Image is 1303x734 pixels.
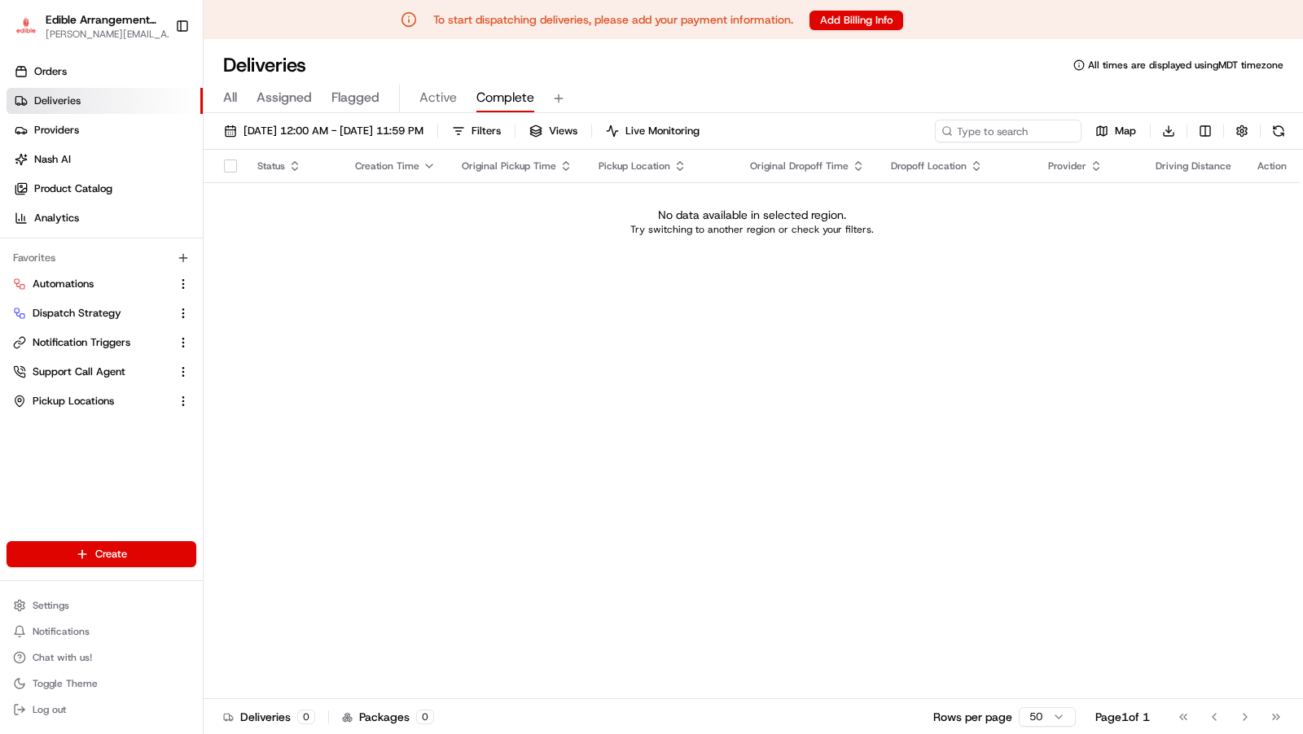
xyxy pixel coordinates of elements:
span: Dropoff Location [891,159,967,173]
div: 0 [416,710,434,724]
span: Flagged [331,88,379,107]
button: Automations [7,271,196,297]
button: Log out [7,698,196,721]
button: Chat with us! [7,646,196,669]
span: Analytics [34,211,79,225]
span: Log out [33,703,66,716]
div: Action [1257,159,1287,173]
button: Create [7,541,196,567]
a: Dispatch Strategy [13,306,170,321]
span: All times are displayed using MDT timezone [1088,59,1283,72]
p: Rows per page [933,709,1012,725]
span: Create [95,547,127,561]
span: Creation Time [355,159,419,173]
div: 0 [297,710,315,724]
a: Nash AI [7,146,203,173]
a: Notification Triggers [13,335,170,350]
button: [DATE] 12:00 AM - [DATE] 11:59 PM [217,120,431,142]
div: Favorites [7,245,196,271]
a: Add Billing Info [809,10,903,30]
span: Complete [476,88,534,107]
span: Orders [34,64,67,79]
button: [PERSON_NAME][EMAIL_ADDRESS][DOMAIN_NAME] [46,28,178,41]
span: Product Catalog [34,181,112,196]
div: Page 1 of 1 [1095,709,1150,725]
button: Edible Arrangements - [GEOGRAPHIC_DATA], [GEOGRAPHIC_DATA] [46,11,160,28]
button: Edible Arrangements - Austin, TXEdible Arrangements - [GEOGRAPHIC_DATA], [GEOGRAPHIC_DATA][PERSON... [7,7,169,46]
a: Automations [13,277,170,291]
span: Filters [472,124,501,138]
span: Live Monitoring [625,124,700,138]
span: Provider [1048,159,1086,173]
a: Providers [7,117,203,143]
button: Notification Triggers [7,330,196,356]
a: Analytics [7,205,203,231]
div: Packages [342,709,434,725]
span: Automations [33,277,94,291]
button: Notifications [7,620,196,643]
span: Dispatch Strategy [33,306,121,321]
span: Chat with us! [33,651,92,664]
span: Assigned [257,88,312,107]
button: Support Call Agent [7,359,196,385]
a: Deliveries [7,88,203,114]
button: Pickup Locations [7,388,196,414]
span: Pickup Locations [33,394,114,409]
div: Deliveries [223,709,315,725]
button: Refresh [1267,120,1290,142]
span: Driving Distance [1156,159,1231,173]
span: Original Pickup Time [462,159,556,173]
button: Dispatch Strategy [7,300,196,326]
span: Original Dropoff Time [750,159,849,173]
span: Deliveries [34,94,81,108]
button: Toggle Theme [7,672,196,695]
span: Status [257,159,285,173]
button: Views [522,120,585,142]
button: Add Billing Info [809,11,903,30]
a: Pickup Locations [13,394,170,409]
span: Notifications [33,625,90,638]
p: Try switching to another region or check your filters. [630,223,874,236]
p: No data available in selected region. [658,207,846,223]
span: All [223,88,237,107]
input: Type to search [935,120,1081,142]
span: Toggle Theme [33,677,98,690]
h1: Deliveries [223,52,306,78]
img: Edible Arrangements - Austin, TX [13,15,39,38]
span: Notification Triggers [33,335,130,350]
a: Support Call Agent [13,365,170,379]
span: [DATE] 12:00 AM - [DATE] 11:59 PM [243,124,423,138]
span: Nash AI [34,152,71,167]
span: Pickup Location [599,159,670,173]
a: Product Catalog [7,176,203,202]
span: Settings [33,599,69,612]
button: Map [1088,120,1143,142]
span: Views [549,124,577,138]
span: Active [419,88,457,107]
a: Orders [7,59,203,85]
p: To start dispatching deliveries, please add your payment information. [433,11,793,28]
span: Map [1115,124,1136,138]
button: Settings [7,594,196,617]
span: Providers [34,123,79,138]
button: Live Monitoring [599,120,707,142]
span: Support Call Agent [33,365,125,379]
button: Filters [445,120,508,142]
